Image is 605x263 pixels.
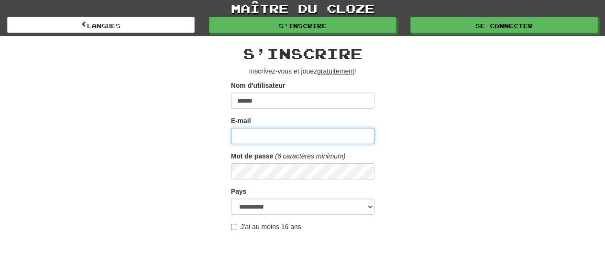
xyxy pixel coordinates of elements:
[231,188,247,195] font: Pays
[231,82,286,89] font: Nom d'utilisateur
[87,22,121,29] font: Langues
[354,67,356,75] font: !
[209,17,396,33] a: S'inscrire
[475,22,533,29] font: Se connecter
[410,17,598,33] a: Se connecter
[7,17,195,33] a: Langues
[278,22,326,29] font: S'inscrire
[243,45,363,62] font: S'inscrire
[249,67,317,75] font: Inscrivez-vous et jouez
[231,1,374,15] font: maître du cloze
[231,152,274,160] font: Mot de passe
[241,223,301,231] font: J'ai au moins 16 ans
[231,224,237,230] input: J'ai au moins 16 ans
[275,152,345,160] font: (6 caractères minimum)
[317,67,354,75] font: gratuitement
[231,117,251,125] font: E-mail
